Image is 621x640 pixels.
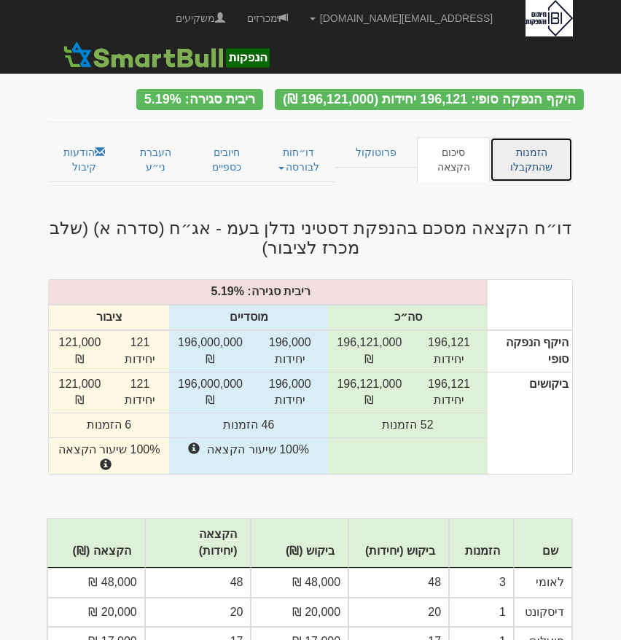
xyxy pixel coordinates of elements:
td: 20,000 ₪ [251,598,348,628]
td: 20 [145,598,251,628]
img: SmartBull Logo [59,40,273,69]
td: 20,000 ₪ [47,598,145,628]
td: דיסקונט [514,598,572,628]
a: הזמנות שהתקבלו [490,137,573,182]
td: 121 יחידות [111,330,169,372]
td: 196,000,000 ₪ [169,372,251,413]
td: 48,000 ₪ [47,568,145,598]
div: % [42,284,495,300]
a: דו״חות לבורסה [262,137,336,182]
td: 100% שיעור הקצאה [169,438,328,474]
td: 52 הזמנות [328,413,487,438]
td: 196,000,000 ₪ [169,330,251,372]
th: היקף הנפקה סופי [488,330,572,372]
td: 48 [145,568,251,598]
th: הקצאה (₪) [47,519,145,568]
td: 46 הזמנות [169,413,328,438]
div: ריבית סגירה: 5.19% [136,89,263,110]
th: הקצאה (יחידות) [145,519,251,568]
td: 196,121,000 ₪ [328,330,410,372]
a: סיכום הקצאה [417,137,491,182]
td: 121 יחידות [111,372,169,413]
td: 48,000 ₪ [251,568,348,598]
td: 121,000 ₪ [49,330,111,372]
td: 20 [348,598,449,628]
th: ביקוש (יחידות) [348,519,449,568]
th: שם [514,519,572,568]
td: לאומי [514,568,572,598]
td: 121,000 ₪ [49,372,111,413]
td: 196,121 יחידות [410,372,487,413]
td: 3 [449,568,514,598]
td: 6 הזמנות [49,413,169,438]
td: 1 [449,598,514,628]
th: ביקושים [488,372,572,474]
th: מוסדיים [169,305,328,330]
h3: דו״ח הקצאה מסכם בהנפקת דסטיני נדלן בעמ - אג״ח (סדרה א) (שלב מכרז לציבור) [37,219,584,257]
td: 196,000 יחידות [251,372,328,413]
a: פרוטוקול [335,137,417,168]
td: 196,000 יחידות [251,330,328,372]
a: הודעות קיבול [48,137,120,182]
td: 196,121 יחידות [410,330,487,372]
th: סה״כ [328,305,487,330]
a: חיובים כספיים [192,137,262,182]
td: 196,121,000 ₪ [328,372,410,413]
strong: ריבית סגירה: [247,285,310,297]
td: 48 [348,568,449,598]
th: ציבור [49,305,169,330]
a: העברת ני״ע [120,137,192,182]
th: הזמנות [449,519,514,568]
span: 5.19 [211,285,234,297]
div: היקף הנפקה סופי: 196,121 יחידות (196,121,000 ₪) [275,89,584,110]
td: 100% שיעור הקצאה [49,438,169,474]
th: ביקוש (₪) [251,519,348,568]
